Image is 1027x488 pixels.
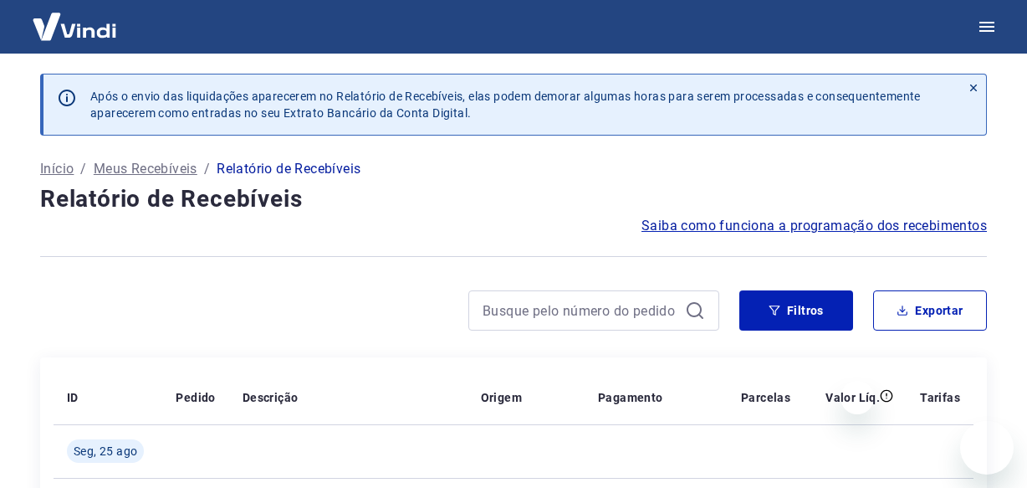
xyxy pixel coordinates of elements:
[74,443,137,460] span: Seg, 25 ago
[40,159,74,179] a: Início
[873,290,987,331] button: Exportar
[176,389,215,406] p: Pedido
[481,389,522,406] p: Origem
[20,1,129,52] img: Vindi
[243,389,299,406] p: Descrição
[217,159,360,179] p: Relatório de Recebíveis
[90,88,948,121] p: Após o envio das liquidações aparecerem no Relatório de Recebíveis, elas podem demorar algumas ho...
[825,389,880,406] p: Valor Líq.
[739,290,853,331] button: Filtros
[94,159,197,179] a: Meus Recebíveis
[960,421,1014,475] iframe: Botão para abrir a janela de mensagens
[80,159,86,179] p: /
[204,159,210,179] p: /
[483,298,678,323] input: Busque pelo número do pedido
[641,216,987,236] a: Saiba como funciona a programação dos recebimentos
[67,389,79,406] p: ID
[841,381,874,414] iframe: Fechar mensagem
[40,182,987,216] h4: Relatório de Recebíveis
[598,389,663,406] p: Pagamento
[741,389,790,406] p: Parcelas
